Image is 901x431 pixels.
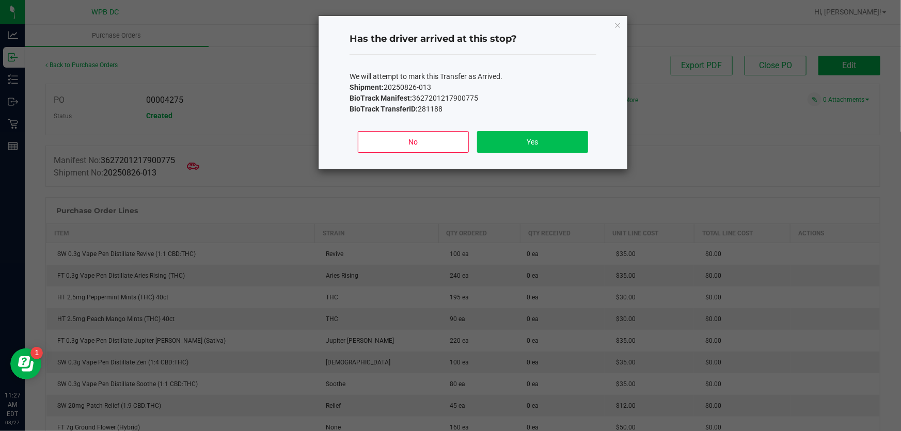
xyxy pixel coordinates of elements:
[350,82,596,93] p: 20250826-013
[350,105,418,113] b: BioTrack TransferID:
[358,131,469,153] button: No
[350,94,412,102] b: BioTrack Manifest:
[350,83,384,91] b: Shipment:
[350,93,596,104] p: 3627201217900775
[350,33,596,46] h4: Has the driver arrived at this stop?
[477,131,588,153] button: Yes
[30,347,43,359] iframe: Resource center unread badge
[614,19,621,31] button: Close
[350,104,596,115] p: 281188
[350,71,596,82] p: We will attempt to mark this Transfer as Arrived.
[10,348,41,379] iframe: Resource center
